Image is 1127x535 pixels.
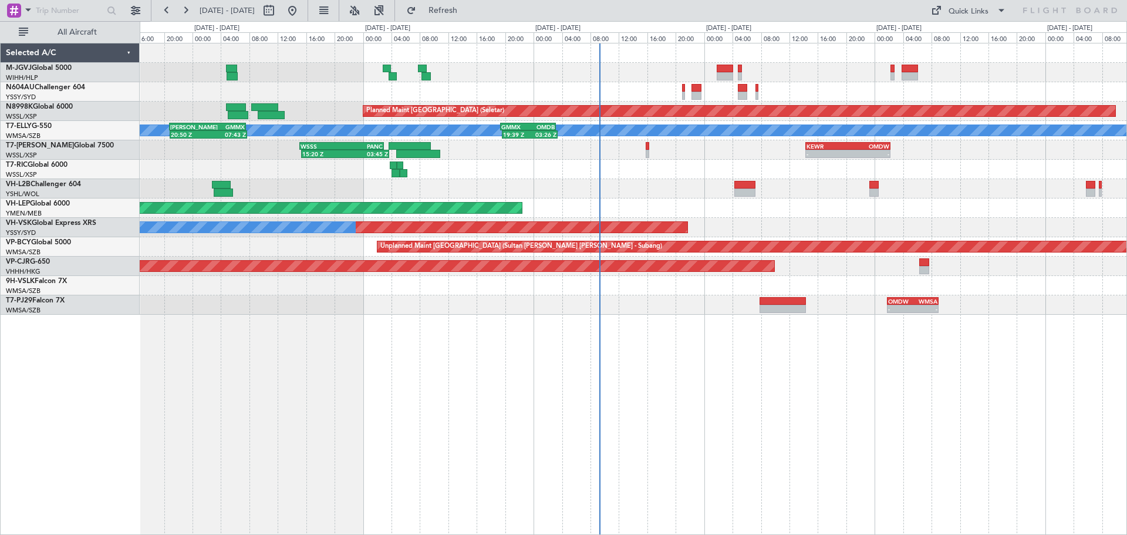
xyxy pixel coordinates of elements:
div: [DATE] - [DATE] [1047,23,1092,33]
button: All Aircraft [13,23,127,42]
div: 08:00 [249,32,278,43]
input: Trip Number [36,2,103,19]
button: Quick Links [925,1,1012,20]
a: YSHL/WOL [6,190,39,198]
a: N8998KGlobal 6000 [6,103,73,110]
div: 00:00 [193,32,221,43]
a: VH-L2BChallenger 604 [6,181,81,188]
span: VP-BCY [6,239,31,246]
div: - [913,305,937,312]
div: 04:00 [733,32,761,43]
div: [DATE] - [DATE] [706,23,751,33]
div: 20:00 [335,32,363,43]
a: 9H-VSLKFalcon 7X [6,278,67,285]
a: WIHH/HLP [6,73,38,82]
button: Refresh [401,1,471,20]
div: - [888,305,913,312]
span: All Aircraft [31,28,124,36]
div: 03:45 Z [345,150,388,157]
a: WSSL/XSP [6,170,37,179]
span: VH-L2B [6,181,31,188]
a: WMSA/SZB [6,248,41,257]
a: WSSL/XSP [6,151,37,160]
div: 12:00 [960,32,988,43]
span: 9H-VSLK [6,278,35,285]
div: 20:50 Z [171,131,208,138]
div: OMDW [888,298,913,305]
a: WMSA/SZB [6,306,41,315]
div: 12:00 [789,32,818,43]
div: 00:00 [875,32,903,43]
div: - [848,150,889,157]
a: T7-PJ29Falcon 7X [6,297,65,304]
div: 00:00 [534,32,562,43]
div: 07:43 Z [208,131,246,138]
div: 19:39 Z [503,131,529,138]
div: 16:00 [306,32,335,43]
div: 08:00 [761,32,789,43]
span: VP-CJR [6,258,30,265]
div: PANC [342,143,383,150]
span: VH-LEP [6,200,30,207]
a: N604AUChallenger 604 [6,84,85,91]
a: YSSY/SYD [6,93,36,102]
div: 04:00 [1074,32,1102,43]
a: T7-ELLYG-550 [6,123,52,130]
div: WMSA [913,298,937,305]
div: 20:00 [505,32,534,43]
div: GMMX [501,123,528,130]
div: 20:00 [1017,32,1045,43]
div: OMDB [528,123,555,130]
span: T7-ELLY [6,123,32,130]
div: 04:00 [903,32,932,43]
div: [DATE] - [DATE] [365,23,410,33]
div: Unplanned Maint [GEOGRAPHIC_DATA] (Sultan [PERSON_NAME] [PERSON_NAME] - Subang) [380,238,662,255]
a: T7-RICGlobal 6000 [6,161,68,169]
div: 16:00 [818,32,846,43]
div: 12:00 [278,32,306,43]
div: 12:00 [448,32,477,43]
span: N8998K [6,103,33,110]
span: VH-VSK [6,220,32,227]
div: GMMX [207,123,245,130]
div: WSSS [301,143,342,150]
div: 04:00 [221,32,249,43]
div: 08:00 [420,32,448,43]
div: 03:26 Z [530,131,556,138]
div: 16:00 [477,32,505,43]
div: 20:00 [676,32,704,43]
div: Planned Maint [GEOGRAPHIC_DATA] (Seletar) [366,102,504,120]
div: 15:20 Z [302,150,345,157]
span: N604AU [6,84,35,91]
a: WMSA/SZB [6,132,41,140]
a: VP-BCYGlobal 5000 [6,239,71,246]
div: 04:00 [562,32,591,43]
span: M-JGVJ [6,65,32,72]
a: WSSL/XSP [6,112,37,121]
a: WMSA/SZB [6,287,41,295]
a: VH-LEPGlobal 6000 [6,200,70,207]
div: [DATE] - [DATE] [876,23,922,33]
div: [PERSON_NAME] [170,123,208,130]
div: 00:00 [363,32,392,43]
div: 00:00 [1045,32,1074,43]
div: OMDW [848,143,889,150]
div: 20:00 [164,32,193,43]
div: 20:00 [846,32,875,43]
div: 16:00 [988,32,1017,43]
a: VP-CJRG-650 [6,258,50,265]
div: 08:00 [591,32,619,43]
a: YSSY/SYD [6,228,36,237]
div: 00:00 [704,32,733,43]
a: VHHH/HKG [6,267,41,276]
div: KEWR [807,143,848,150]
a: VH-VSKGlobal Express XRS [6,220,96,227]
div: [DATE] - [DATE] [535,23,581,33]
div: 08:00 [932,32,960,43]
span: [DATE] - [DATE] [200,5,255,16]
div: 04:00 [392,32,420,43]
div: Quick Links [949,6,988,18]
div: 16:00 [647,32,676,43]
span: Refresh [419,6,468,15]
div: 16:00 [136,32,164,43]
